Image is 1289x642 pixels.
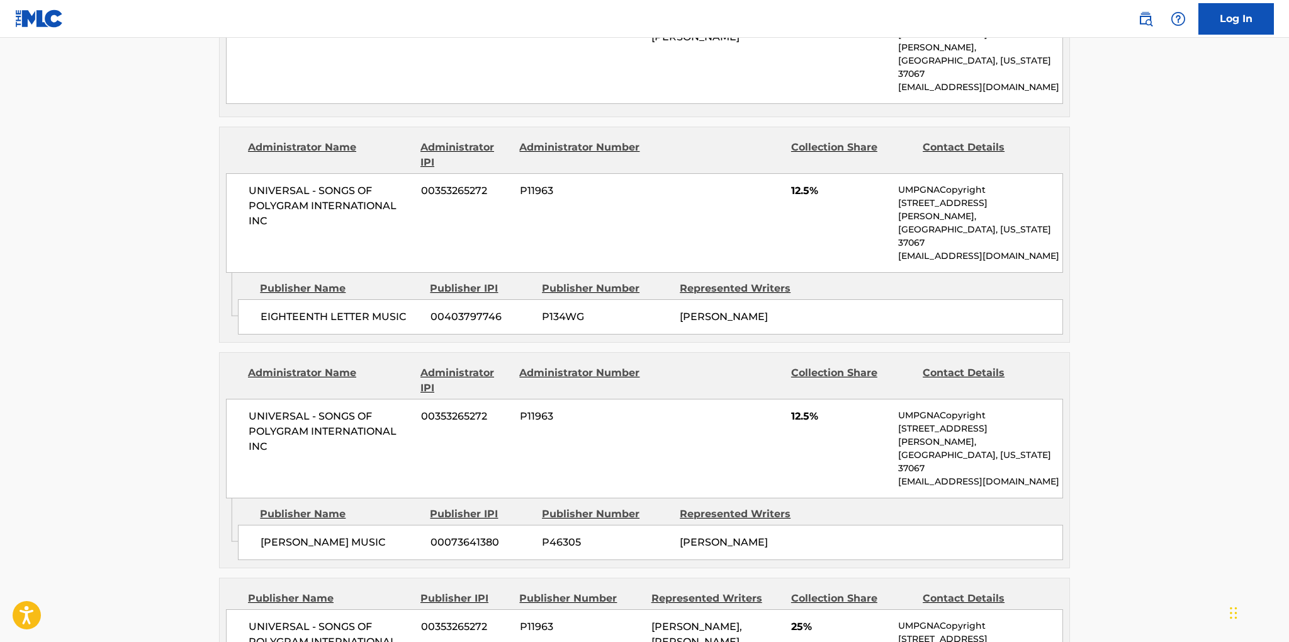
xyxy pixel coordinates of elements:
p: UMPGNACopyright [898,409,1062,422]
div: Collection Share [791,365,913,396]
span: P11963 [520,619,642,634]
div: Represented Writers [680,507,808,522]
span: 12.5% [791,183,889,198]
span: UNIVERSAL - SONGS OF POLYGRAM INTERNATIONAL INC [249,183,412,229]
div: Contact Details [923,365,1045,396]
div: Administrator Number [519,365,641,396]
span: P46305 [542,535,670,550]
div: Publisher Name [248,591,411,606]
div: Contact Details [923,591,1045,606]
p: UMPGNACopyright [898,619,1062,633]
p: [GEOGRAPHIC_DATA], [US_STATE] 37067 [898,449,1062,475]
p: UMPGNACopyright [898,183,1062,197]
span: 00073641380 [431,535,532,550]
span: P134WG [542,309,670,324]
div: Administrator Number [519,140,641,170]
div: Collection Share [791,140,913,170]
a: Log In [1198,3,1274,35]
p: [STREET_ADDRESS][PERSON_NAME], [898,197,1062,223]
a: Public Search [1133,6,1158,32]
div: Help [1166,6,1191,32]
p: [STREET_ADDRESS][PERSON_NAME], [898,422,1062,449]
div: Publisher Name [260,281,420,296]
span: 00353265272 [421,619,510,634]
span: P11963 [520,409,642,424]
div: Collection Share [791,591,913,606]
p: [EMAIL_ADDRESS][DOMAIN_NAME] [898,475,1062,488]
div: Administrator Name [248,365,411,396]
div: Publisher IPI [430,281,532,296]
span: 00403797746 [431,309,532,324]
div: Administrator Name [248,140,411,170]
div: Publisher Number [542,281,670,296]
span: EIGHTEENTH LETTER MUSIC [261,309,421,324]
span: [PERSON_NAME] MUSIC [261,535,421,550]
p: [GEOGRAPHIC_DATA], [US_STATE] 37067 [898,223,1062,249]
p: [EMAIL_ADDRESS][DOMAIN_NAME] [898,81,1062,94]
span: [PERSON_NAME] [680,536,768,548]
img: search [1138,11,1153,26]
span: 12.5% [791,409,889,424]
span: 00353265272 [421,409,510,424]
div: Represented Writers [651,591,782,606]
div: Publisher IPI [430,507,532,522]
div: Administrator IPI [420,140,510,170]
img: MLC Logo [15,9,64,28]
div: Contact Details [923,140,1045,170]
p: [EMAIL_ADDRESS][DOMAIN_NAME] [898,249,1062,263]
span: P11963 [520,183,642,198]
img: help [1171,11,1186,26]
span: UNIVERSAL - SONGS OF POLYGRAM INTERNATIONAL INC [249,409,412,454]
div: Publisher Number [519,591,641,606]
div: Publisher Number [542,507,670,522]
span: 25% [791,619,889,634]
div: Publisher Name [260,507,420,522]
span: 00353265272 [421,183,510,198]
div: Administrator IPI [420,365,510,396]
span: [PERSON_NAME] [680,311,768,323]
iframe: Chat Widget [1226,582,1289,642]
div: Drag [1230,594,1237,632]
p: [STREET_ADDRESS][PERSON_NAME], [898,28,1062,54]
p: [GEOGRAPHIC_DATA], [US_STATE] 37067 [898,54,1062,81]
div: Represented Writers [680,281,808,296]
div: Publisher IPI [420,591,510,606]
